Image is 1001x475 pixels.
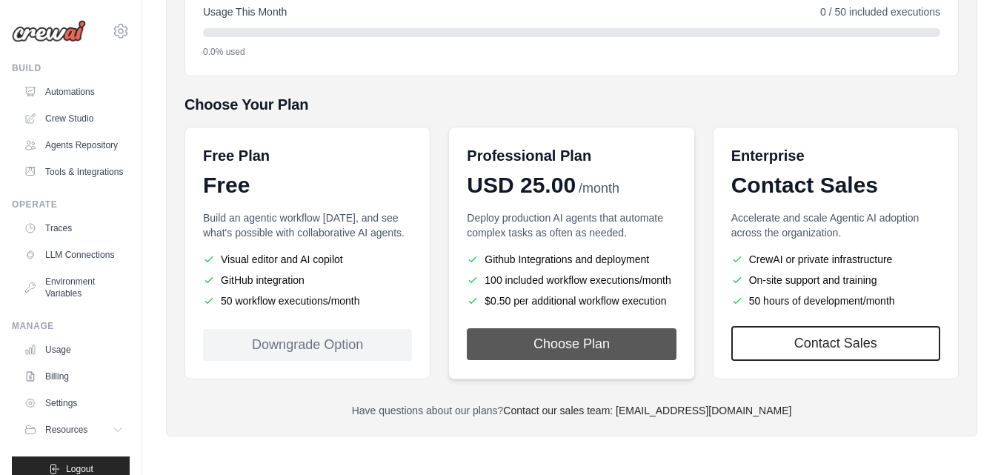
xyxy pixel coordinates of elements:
[184,94,959,115] h5: Choose Your Plan
[18,338,130,362] a: Usage
[467,252,676,267] li: Github Integrations and deployment
[731,210,940,240] p: Accelerate and scale Agentic AI adoption across the organization.
[203,145,270,166] h6: Free Plan
[18,216,130,240] a: Traces
[820,4,940,19] span: 0 / 50 included executions
[66,463,93,475] span: Logout
[18,80,130,104] a: Automations
[467,293,676,308] li: $0.50 per additional workflow execution
[731,172,940,199] div: Contact Sales
[203,172,412,199] div: Free
[731,252,940,267] li: CrewAI or private infrastructure
[203,329,412,361] div: Downgrade Option
[12,199,130,210] div: Operate
[12,20,86,42] img: Logo
[18,107,130,130] a: Crew Studio
[467,172,576,199] span: USD 25.00
[731,326,940,361] a: Contact Sales
[12,320,130,332] div: Manage
[467,328,676,360] button: Choose Plan
[18,391,130,415] a: Settings
[503,405,791,416] a: Contact our sales team: [EMAIL_ADDRESS][DOMAIN_NAME]
[45,424,87,436] span: Resources
[18,365,130,388] a: Billing
[731,293,940,308] li: 50 hours of development/month
[18,418,130,442] button: Resources
[579,179,619,199] span: /month
[203,210,412,240] p: Build an agentic workflow [DATE], and see what's possible with collaborative AI agents.
[18,133,130,157] a: Agents Repository
[203,4,287,19] span: Usage This Month
[18,243,130,267] a: LLM Connections
[184,403,959,418] p: Have questions about our plans?
[18,160,130,184] a: Tools & Integrations
[467,273,676,288] li: 100 included workflow executions/month
[203,273,412,288] li: GitHub integration
[203,46,245,58] span: 0.0% used
[467,210,676,240] p: Deploy production AI agents that automate complex tasks as often as needed.
[731,145,940,166] h6: Enterprise
[731,273,940,288] li: On-site support and training
[467,145,591,166] h6: Professional Plan
[12,62,130,74] div: Build
[203,293,412,308] li: 50 workflow executions/month
[18,270,130,305] a: Environment Variables
[203,252,412,267] li: Visual editor and AI copilot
